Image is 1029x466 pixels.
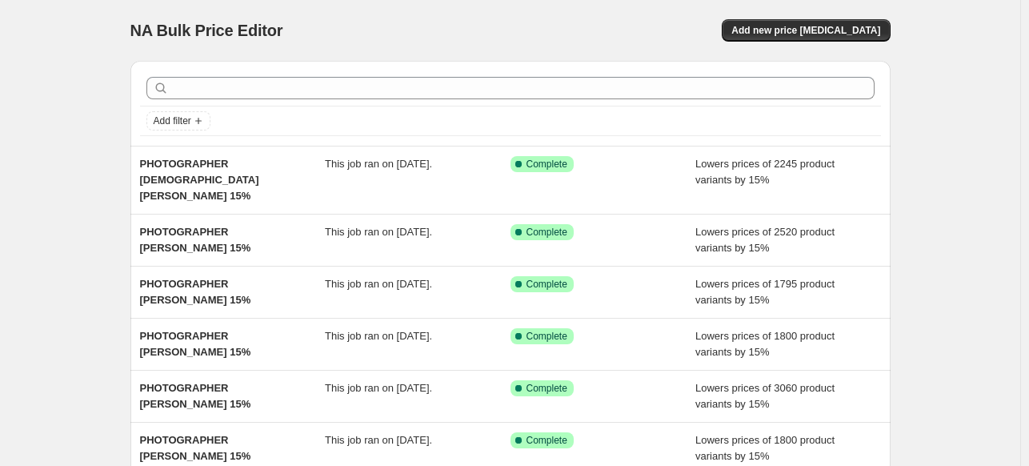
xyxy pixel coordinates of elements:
span: Add new price [MEDICAL_DATA] [731,24,880,37]
span: This job ran on [DATE]. [325,330,432,342]
span: This job ran on [DATE]. [325,158,432,170]
span: This job ran on [DATE]. [325,434,432,446]
span: Complete [527,382,567,395]
span: Complete [527,278,567,291]
span: PHOTOGRAPHER [PERSON_NAME] 15% [140,382,251,410]
button: Add new price [MEDICAL_DATA] [722,19,890,42]
span: Complete [527,434,567,447]
span: PHOTOGRAPHER [PERSON_NAME] 15% [140,278,251,306]
span: Lowers prices of 2520 product variants by 15% [695,226,835,254]
span: This job ran on [DATE]. [325,226,432,238]
span: Complete [527,158,567,171]
span: PHOTOGRAPHER [PERSON_NAME] 15% [140,434,251,462]
span: Lowers prices of 2245 product variants by 15% [695,158,835,186]
span: Lowers prices of 3060 product variants by 15% [695,382,835,410]
span: Lowers prices of 1800 product variants by 15% [695,434,835,462]
span: PHOTOGRAPHER [DEMOGRAPHIC_DATA][PERSON_NAME] 15% [140,158,259,202]
span: This job ran on [DATE]. [325,278,432,290]
span: Lowers prices of 1795 product variants by 15% [695,278,835,306]
span: Add filter [154,114,191,127]
span: PHOTOGRAPHER [PERSON_NAME] 15% [140,226,251,254]
span: Complete [527,330,567,343]
span: Complete [527,226,567,239]
span: PHOTOGRAPHER [PERSON_NAME] 15% [140,330,251,358]
button: Add filter [146,111,210,131]
span: NA Bulk Price Editor [130,22,283,39]
span: Lowers prices of 1800 product variants by 15% [695,330,835,358]
span: This job ran on [DATE]. [325,382,432,394]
